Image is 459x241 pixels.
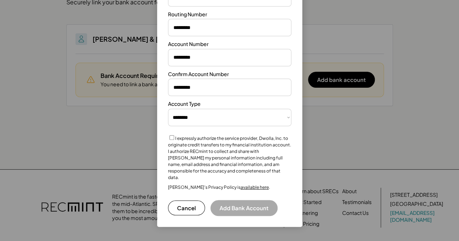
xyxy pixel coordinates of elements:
[168,41,209,48] div: Account Number
[210,200,278,216] button: Add Bank Account
[168,184,270,190] div: [PERSON_NAME]’s Privacy Policy is .
[241,184,269,190] a: available here
[168,136,291,180] label: I expressly authorize the service provider, Dwolla, Inc. to originate credit transfers to my fina...
[168,200,205,215] button: Cancel
[168,11,207,18] div: Routing Number
[168,71,229,78] div: Confirm Account Number
[168,100,201,108] div: Account Type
